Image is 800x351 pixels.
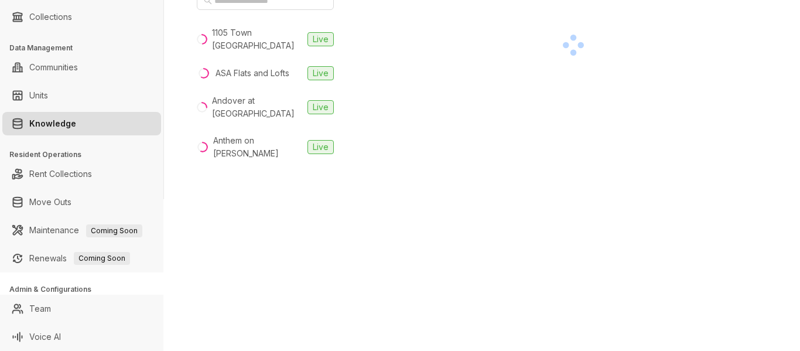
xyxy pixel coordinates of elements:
[9,284,163,295] h3: Admin & Configurations
[2,112,161,135] li: Knowledge
[74,252,130,265] span: Coming Soon
[29,297,51,321] a: Team
[29,162,92,186] a: Rent Collections
[29,325,61,349] a: Voice AI
[2,84,161,107] li: Units
[29,190,71,214] a: Move Outs
[9,43,163,53] h3: Data Management
[216,67,289,80] div: ASA Flats and Lofts
[2,162,161,186] li: Rent Collections
[9,149,163,160] h3: Resident Operations
[2,190,161,214] li: Move Outs
[29,112,76,135] a: Knowledge
[86,224,142,237] span: Coming Soon
[212,26,303,52] div: 1105 Town [GEOGRAPHIC_DATA]
[2,325,161,349] li: Voice AI
[29,56,78,79] a: Communities
[2,5,161,29] li: Collections
[29,247,130,270] a: RenewalsComing Soon
[2,219,161,242] li: Maintenance
[213,134,303,160] div: Anthem on [PERSON_NAME]
[2,56,161,79] li: Communities
[29,84,48,107] a: Units
[307,140,334,154] span: Live
[2,297,161,321] li: Team
[212,94,303,120] div: Andover at [GEOGRAPHIC_DATA]
[2,247,161,270] li: Renewals
[29,5,72,29] a: Collections
[307,100,334,114] span: Live
[307,32,334,46] span: Live
[307,66,334,80] span: Live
